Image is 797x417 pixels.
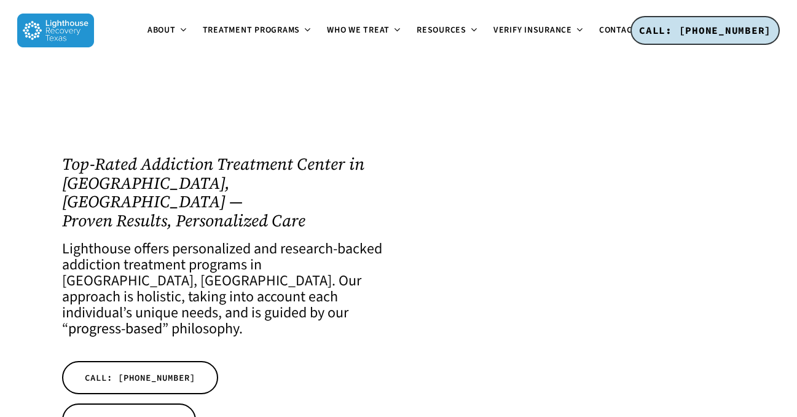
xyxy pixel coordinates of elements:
a: progress-based [68,318,162,340]
a: About [140,26,195,36]
span: Verify Insurance [493,24,572,36]
a: Resources [409,26,486,36]
span: Contact [599,24,637,36]
span: About [147,24,176,36]
a: CALL: [PHONE_NUMBER] [62,361,218,394]
span: Resources [417,24,466,36]
h4: Lighthouse offers personalized and research-backed addiction treatment programs in [GEOGRAPHIC_DA... [62,241,385,337]
a: Verify Insurance [486,26,592,36]
span: Treatment Programs [203,24,300,36]
a: CALL: [PHONE_NUMBER] [630,16,780,46]
a: Treatment Programs [195,26,320,36]
span: Who We Treat [327,24,390,36]
a: Contact [592,26,657,36]
img: Lighthouse Recovery Texas [17,14,94,47]
h1: Top-Rated Addiction Treatment Center in [GEOGRAPHIC_DATA], [GEOGRAPHIC_DATA] — Proven Results, Pe... [62,155,385,231]
span: CALL: [PHONE_NUMBER] [639,24,771,36]
a: Who We Treat [320,26,409,36]
span: CALL: [PHONE_NUMBER] [85,371,195,384]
